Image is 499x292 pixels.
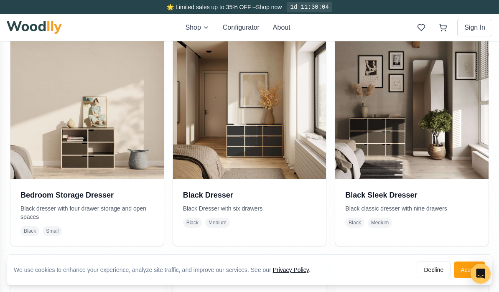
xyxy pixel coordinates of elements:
button: Decline [417,262,451,278]
span: Black [345,218,364,228]
h3: Bedroom Storage Dresser [20,189,154,201]
p: Black dresser with four drawer storage and open spaces [20,204,154,221]
h3: Black Sleek Dresser [345,189,479,201]
button: Sign In [457,19,492,36]
span: Black [183,218,202,228]
button: Shop [185,23,209,33]
a: Privacy Policy [273,267,309,273]
p: Black classic dresser with nine drawers [345,204,479,213]
img: Black Dresser [173,26,326,179]
span: Medium [205,218,230,228]
span: 🌟 Limited sales up to 35% OFF – [167,4,256,10]
img: Woodlly [7,21,62,34]
span: Small [43,226,62,236]
button: About [273,23,290,33]
img: Black Sleek Dresser [335,26,489,179]
div: We use cookies to enhance your experience, analyze site traffic, and improve our services. See our . [14,266,317,274]
button: Accept [454,262,485,278]
span: Black [20,226,39,236]
div: Open Intercom Messenger [471,264,491,284]
button: Configurator [223,23,260,33]
a: Shop now [256,4,282,10]
span: Medium [368,218,392,228]
p: Black Dresser with six drawers [183,204,316,213]
h3: Black Dresser [183,189,316,201]
img: Bedroom Storage Dresser [10,26,164,179]
div: 1d 11:30:04 [287,2,332,12]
